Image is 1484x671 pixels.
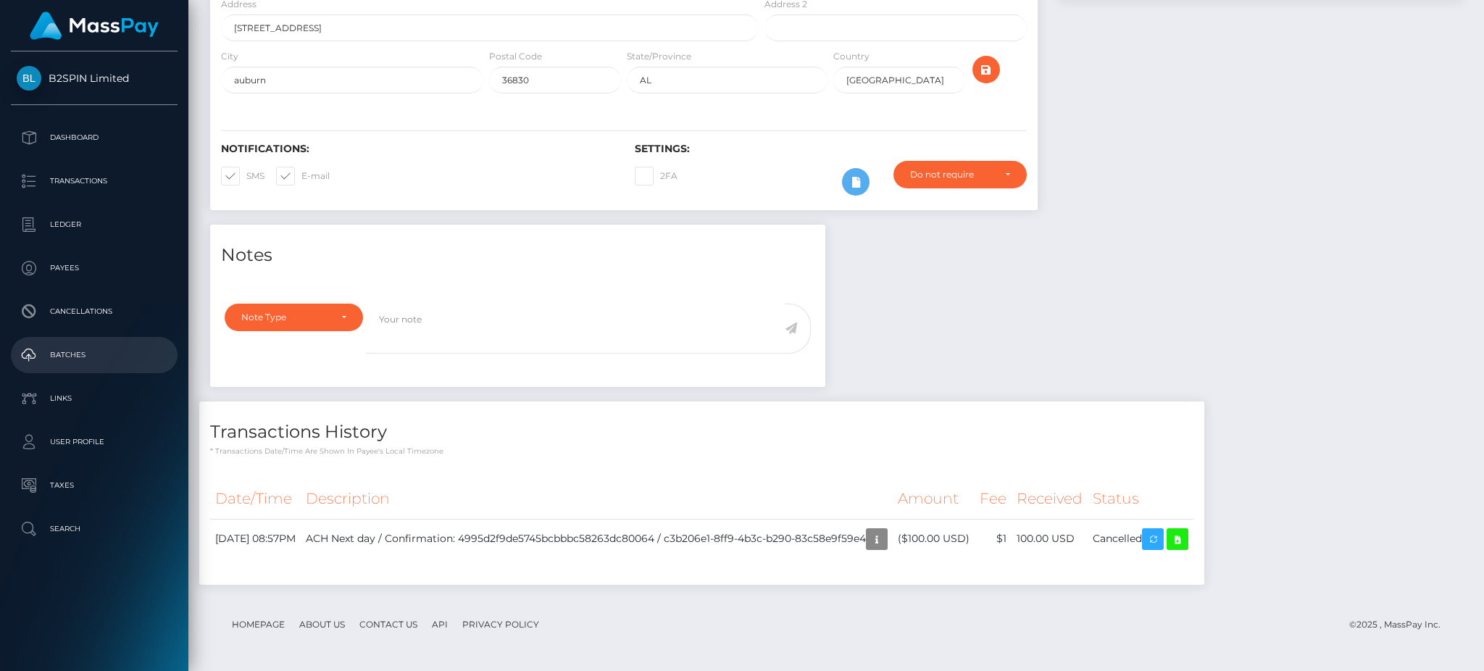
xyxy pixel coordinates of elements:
p: * Transactions date/time are shown in payee's local timezone [210,446,1193,457]
td: [DATE] 08:57PM [210,519,301,559]
label: Country [833,50,870,63]
p: Ledger [17,214,172,236]
a: Search [11,511,178,547]
p: Taxes [17,475,172,496]
div: Note Type [241,312,330,323]
h4: Notes [221,243,814,268]
p: Batches [17,344,172,366]
a: Homepage [226,613,291,635]
p: User Profile [17,431,172,453]
a: Privacy Policy [457,613,545,635]
img: MassPay Logo [30,12,159,40]
h4: Transactions History [210,420,1193,445]
a: API [426,613,454,635]
a: Batches [11,337,178,373]
a: Ledger [11,207,178,243]
a: User Profile [11,424,178,460]
label: City [221,50,238,63]
h6: Notifications: [221,143,613,155]
a: Taxes [11,467,178,504]
td: 100.00 USD [1012,519,1088,559]
a: Cancellations [11,293,178,330]
th: Received [1012,479,1088,519]
p: Search [17,518,172,540]
td: Cancelled [1088,519,1193,559]
th: Amount [893,479,975,519]
td: ($100.00 USD) [893,519,975,559]
a: Links [11,380,178,417]
p: Links [17,388,172,409]
th: Description [301,479,893,519]
div: © 2025 , MassPay Inc. [1349,617,1451,633]
h6: Settings: [635,143,1027,155]
div: Do not require [910,169,993,180]
p: Dashboard [17,127,172,149]
a: Dashboard [11,120,178,156]
th: Fee [975,479,1012,519]
label: E-mail [276,167,330,186]
p: Transactions [17,170,172,192]
span: B2SPIN Limited [11,72,178,85]
a: Contact Us [354,613,423,635]
a: About Us [293,613,351,635]
p: Cancellations [17,301,172,322]
button: Note Type [225,304,363,331]
img: B2SPIN Limited [17,66,41,91]
label: SMS [221,167,264,186]
th: Status [1088,479,1193,519]
label: 2FA [635,167,678,186]
a: Transactions [11,163,178,199]
th: Date/Time [210,479,301,519]
label: Postal Code [489,50,542,63]
a: Payees [11,250,178,286]
td: ACH Next day / Confirmation: 4995d2f9de5745bcbbbc58263dc80064 / c3b206e1-8ff9-4b3c-b290-83c58e9f59e4 [301,519,893,559]
p: Payees [17,257,172,279]
label: State/Province [627,50,691,63]
button: Do not require [893,161,1027,188]
td: $1 [975,519,1012,559]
